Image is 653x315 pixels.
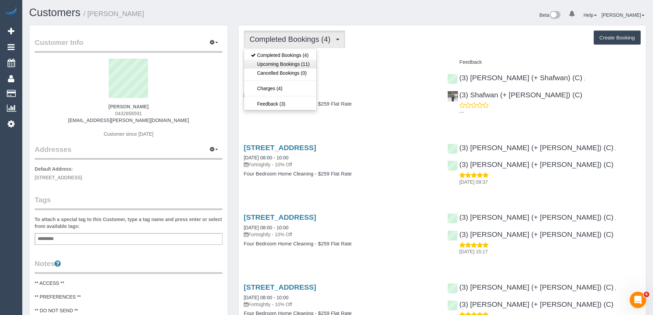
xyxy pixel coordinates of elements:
a: Upcoming Bookings (11) [244,60,316,69]
legend: Notes [35,258,222,274]
h4: Four Bedroom Home Cleaning - $259 Flat Rate [244,241,437,247]
p: --- [459,109,641,116]
iframe: Intercom live chat [630,292,646,308]
span: , [615,146,616,151]
span: , [584,76,585,81]
a: (3) [PERSON_NAME] (+ [PERSON_NAME]) (C) [447,300,614,308]
a: [STREET_ADDRESS] [244,144,316,152]
span: Customer since [DATE] [104,131,153,137]
label: Default Address: [35,166,73,172]
p: Fortnightly - 10% Off [244,301,437,308]
a: (3) [PERSON_NAME] (+ [PERSON_NAME]) (C) [447,230,614,238]
a: Beta [540,12,561,18]
p: Fortnightly - 10% Off [244,92,437,98]
a: [PERSON_NAME] [602,12,644,18]
a: (3) [PERSON_NAME] (+ [PERSON_NAME]) (C) [447,160,614,168]
button: Completed Bookings (4) [244,31,345,48]
h4: Four Bedroom Home Cleaning - $259 Flat Rate [244,171,437,177]
p: Fortnightly - 10% Off [244,161,437,168]
legend: Customer Info [35,37,222,53]
a: (3) [PERSON_NAME] (+ Shafwan) (C) [447,74,582,82]
a: [DATE] 08:00 - 10:00 [244,155,288,160]
p: [DATE] 09:37 [459,179,641,185]
img: (3) Shafwan (+ Farhan) (C) [448,91,458,101]
span: Completed Bookings (4) [250,35,334,44]
p: Fortnightly - 10% Off [244,231,437,238]
a: Customers [29,7,81,19]
a: [STREET_ADDRESS] [244,213,316,221]
a: [DATE] 08:00 - 10:00 [244,295,288,300]
a: Feedback (3) [244,99,316,108]
img: New interface [549,11,560,20]
a: [STREET_ADDRESS] [244,283,316,291]
a: [EMAIL_ADDRESS][PERSON_NAME][DOMAIN_NAME] [68,118,189,123]
a: (3) [PERSON_NAME] (+ [PERSON_NAME]) (C) [447,144,614,152]
label: To attach a special tag to this Customer, type a tag name and press enter or select from availabl... [35,216,222,230]
h4: Four Bedroom Home Cleaning - $259 Flat Rate [244,101,437,107]
a: Completed Bookings (4) [244,51,316,60]
small: / [PERSON_NAME] [84,10,144,17]
a: (3) Shafwan (+ [PERSON_NAME]) (C) [447,91,582,99]
span: [STREET_ADDRESS] [35,175,82,180]
a: Charges (4) [244,84,316,93]
h4: Feedback [447,59,641,65]
strong: [PERSON_NAME] [108,104,148,109]
legend: Tags [35,195,222,210]
a: (3) [PERSON_NAME] (+ [PERSON_NAME]) (C) [447,283,614,291]
span: , [615,285,616,291]
span: , [615,215,616,221]
span: 0432856591 [115,111,142,116]
p: [DATE] 15:17 [459,248,641,255]
h4: Service [244,59,437,65]
a: Help [583,12,597,18]
a: (3) [PERSON_NAME] (+ [PERSON_NAME]) (C) [447,213,614,221]
a: [DATE] 08:00 - 10:00 [244,225,288,230]
a: Cancelled Bookings (0) [244,69,316,77]
span: 6 [644,292,649,297]
img: Automaid Logo [4,7,18,16]
button: Create Booking [594,31,641,45]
